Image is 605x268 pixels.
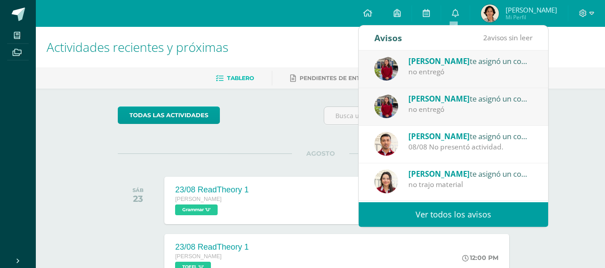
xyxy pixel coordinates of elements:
[133,193,144,204] div: 23
[408,168,533,179] div: te asignó un comentario en '[DATE] avance de canvas' para 'Expresión Artística'
[133,187,144,193] div: SÁB
[175,185,249,195] div: 23/08 ReadTheory 1
[408,130,533,142] div: te asignó un comentario en '31/07 ÁLGEBRA. Reto neurocognitivo' para 'Matemáticas'
[374,26,402,50] div: Avisos
[175,204,218,215] span: Grammar 'U'
[175,196,222,202] span: [PERSON_NAME]
[408,142,533,152] div: 08/08 No presentó actividad.
[324,107,523,124] input: Busca una actividad próxima aquí...
[408,93,533,104] div: te asignó un comentario en '8/8 Guia 3' para 'Comunicación y Lenguaje'
[175,253,222,259] span: [PERSON_NAME]
[47,38,228,55] span: Actividades recientes y próximas
[506,13,557,21] span: Mi Perfil
[290,71,376,85] a: Pendientes de entrega
[408,94,470,104] span: [PERSON_NAME]
[408,179,533,190] div: no trajo material
[483,33,487,43] span: 2
[175,242,249,252] div: 23/08 ReadTheory 1
[359,202,548,227] a: Ver todos los avisos
[374,94,398,118] img: e1f0730b59be0d440f55fb027c9eff26.png
[300,75,376,81] span: Pendientes de entrega
[374,170,398,193] img: 08cdfe488ee6e762f49c3a355c2599e7.png
[118,106,220,124] a: todas las Actividades
[408,169,470,179] span: [PERSON_NAME]
[408,104,533,115] div: no entregó
[408,67,533,77] div: no entregó
[408,131,470,141] span: [PERSON_NAME]
[227,75,254,81] span: Tablero
[506,5,557,14] span: [PERSON_NAME]
[483,33,532,43] span: avisos sin leer
[374,132,398,156] img: 8967023db232ea363fa53c906190b046.png
[408,56,470,66] span: [PERSON_NAME]
[216,71,254,85] a: Tablero
[481,4,499,22] img: 84c4a7923b0c036d246bba4ed201b3fa.png
[462,254,498,262] div: 12:00 PM
[408,55,533,67] div: te asignó un comentario en '8/8 Guia 3' para 'Ciencias Sociales'
[374,57,398,81] img: e1f0730b59be0d440f55fb027c9eff26.png
[292,149,349,157] span: AGOSTO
